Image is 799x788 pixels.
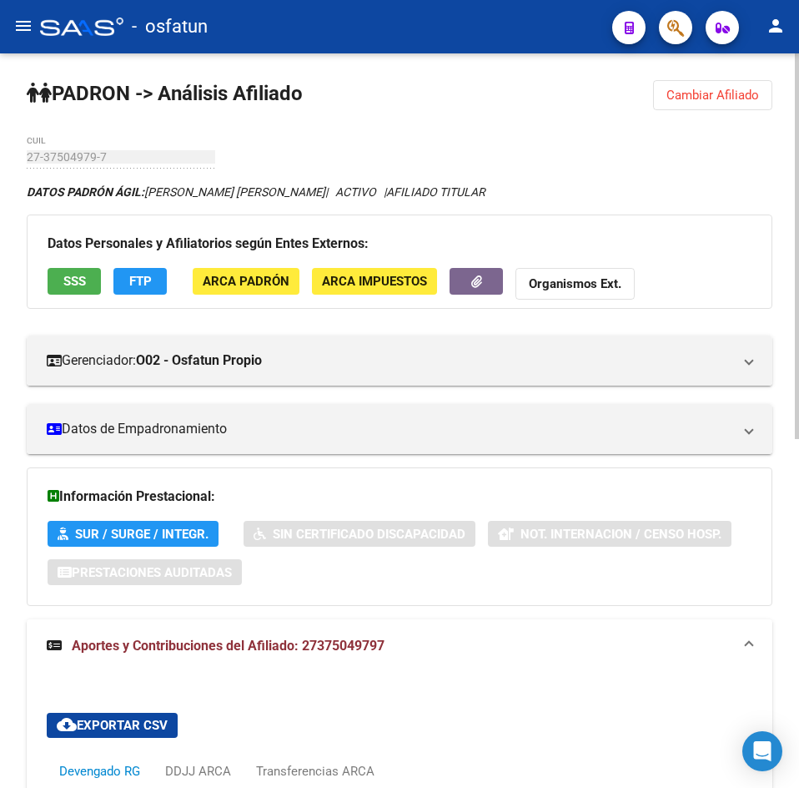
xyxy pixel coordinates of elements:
mat-icon: menu [13,16,33,36]
strong: O02 - Osfatun Propio [136,351,262,370]
div: Open Intercom Messenger [742,731,782,771]
span: SUR / SURGE / INTEGR. [75,527,209,542]
mat-expansion-panel-header: Aportes y Contribuciones del Afiliado: 27375049797 [27,619,772,673]
strong: Organismos Ext. [529,277,621,292]
span: ARCA Impuestos [322,275,427,290]
button: ARCA Impuestos [312,268,437,294]
strong: PADRON -> Análisis Afiliado [27,82,303,105]
span: AFILIADO TITULAR [386,185,485,199]
div: Devengado RG [59,762,140,780]
button: Sin Certificado Discapacidad [244,521,475,547]
span: Prestaciones Auditadas [72,565,232,580]
button: SSS [48,268,101,294]
mat-expansion-panel-header: Gerenciador:O02 - Osfatun Propio [27,336,772,386]
button: Exportar CSV [47,713,178,738]
span: SSS [63,275,86,290]
div: DDJJ ARCA [165,762,231,780]
span: - osfatun [132,8,208,45]
span: Exportar CSV [57,718,168,733]
span: [PERSON_NAME] [PERSON_NAME] [27,185,325,199]
mat-icon: cloud_download [57,715,77,735]
span: Sin Certificado Discapacidad [273,527,465,542]
button: SUR / SURGE / INTEGR. [48,521,219,547]
span: FTP [129,275,152,290]
mat-icon: person [766,16,786,36]
mat-panel-title: Gerenciador: [47,351,732,370]
div: Transferencias ARCA [256,762,374,780]
strong: DATOS PADRÓN ÁGIL: [27,185,144,199]
h3: Información Prestacional: [48,485,751,508]
button: FTP [113,268,167,294]
button: Prestaciones Auditadas [48,559,242,585]
button: Not. Internacion / Censo Hosp. [488,521,731,547]
span: Cambiar Afiliado [666,88,759,103]
button: Cambiar Afiliado [653,80,772,110]
h3: Datos Personales y Afiliatorios según Entes Externos: [48,232,751,255]
span: Aportes y Contribuciones del Afiliado: 27375049797 [72,638,384,654]
span: ARCA Padrón [203,275,289,290]
mat-panel-title: Datos de Empadronamiento [47,420,732,438]
button: ARCA Padrón [193,268,299,294]
i: | ACTIVO | [27,185,485,199]
button: Organismos Ext. [515,268,635,299]
span: Not. Internacion / Censo Hosp. [520,527,721,542]
mat-expansion-panel-header: Datos de Empadronamiento [27,404,772,454]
